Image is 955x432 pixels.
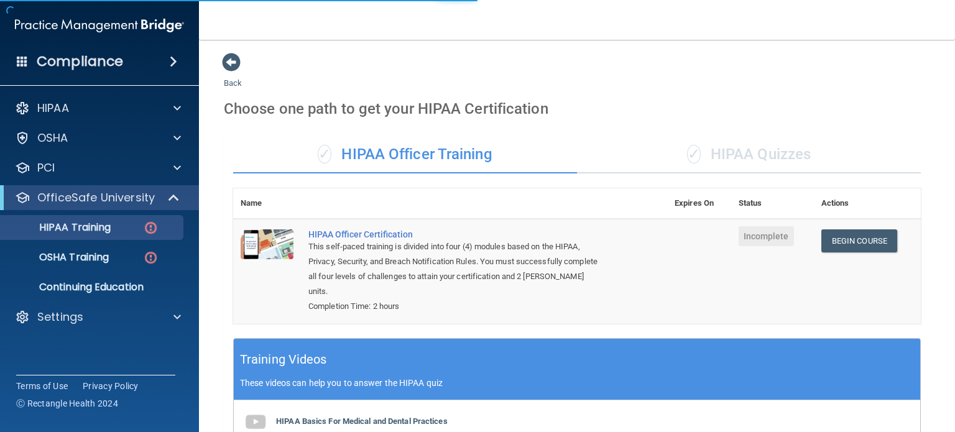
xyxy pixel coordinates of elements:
h5: Training Videos [240,349,327,370]
a: HIPAA Officer Certification [308,229,605,239]
a: Terms of Use [16,380,68,392]
p: These videos can help you to answer the HIPAA quiz [240,378,914,388]
div: This self-paced training is divided into four (4) modules based on the HIPAA, Privacy, Security, ... [308,239,605,299]
a: HIPAA [15,101,181,116]
th: Status [731,188,814,219]
img: danger-circle.6113f641.png [143,250,159,265]
a: Begin Course [821,229,897,252]
p: OfficeSafe University [37,190,155,205]
p: Continuing Education [8,281,178,293]
span: Incomplete [739,226,794,246]
a: Privacy Policy [83,380,139,392]
span: ✓ [318,145,331,163]
p: OSHA Training [8,251,109,264]
div: HIPAA Officer Training [233,136,577,173]
p: PCI [37,160,55,175]
a: OfficeSafe University [15,190,180,205]
h4: Compliance [37,53,123,70]
div: Choose one path to get your HIPAA Certification [224,91,930,127]
span: Ⓒ Rectangle Health 2024 [16,397,118,410]
a: Back [224,63,242,88]
p: HIPAA [37,101,69,116]
b: HIPAA Basics For Medical and Dental Practices [276,416,448,426]
p: HIPAA Training [8,221,111,234]
img: danger-circle.6113f641.png [143,220,159,236]
a: OSHA [15,131,181,145]
div: HIPAA Quizzes [577,136,921,173]
th: Expires On [667,188,731,219]
img: PMB logo [15,13,184,38]
p: Settings [37,310,83,324]
span: ✓ [687,145,701,163]
a: Settings [15,310,181,324]
div: Completion Time: 2 hours [308,299,605,314]
th: Actions [814,188,921,219]
p: OSHA [37,131,68,145]
a: PCI [15,160,181,175]
th: Name [233,188,301,219]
